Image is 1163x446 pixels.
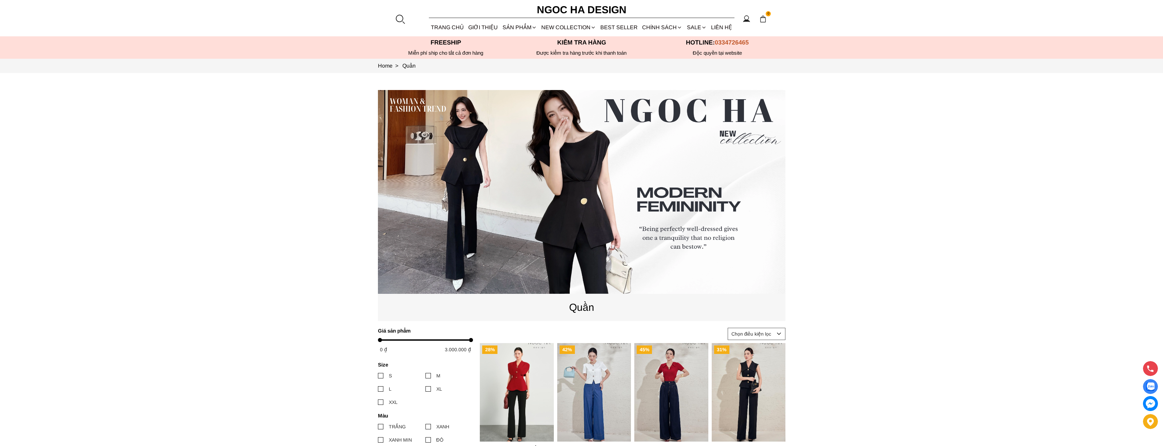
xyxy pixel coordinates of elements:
[557,343,631,442] img: Kelly Pants_ Quần Bò Suông Màu Xanh Q066
[389,385,392,393] div: L
[598,18,640,36] a: BEST SELLER
[531,2,633,18] a: Ngoc Ha Design
[759,15,767,23] img: img-CART-ICON-ksit0nf1
[436,385,442,393] div: XL
[480,343,554,442] a: Product image - Estra Pants_ Quần Ống Đứng Loe Nhẹ Q070
[514,50,650,56] p: Được kiểm tra hàng trước khi thanh toán
[500,18,539,36] div: SẢN PHẨM
[380,347,387,352] span: 0 ₫
[402,63,416,69] a: Link to Quần
[709,18,734,36] a: LIÊN HỆ
[1143,396,1158,411] a: messenger
[634,343,708,442] a: Product image - Kaytlyn Pants_ Quần Bò Suông Xếp LY Màu Xanh Đậm Q065
[378,63,402,69] a: Link to Home
[650,39,785,46] p: Hotline:
[378,362,469,368] h4: Size
[557,39,606,46] font: Kiểm tra hàng
[1143,379,1158,394] a: Display image
[378,39,514,46] p: Freeship
[389,423,406,430] div: TRẮNG
[711,343,785,442] img: Lara Pants_ Quần Suông Trắng Q059
[711,343,785,442] a: Product image - Lara Pants_ Quần Suông Trắng Q059
[715,39,749,46] span: 0334726465
[480,343,554,442] img: Estra Pants_ Quần Ống Đứng Loe Nhẹ Q070
[634,343,708,442] img: Kaytlyn Pants_ Quần Bò Suông Xếp LY Màu Xanh Đậm Q065
[378,50,514,56] div: Miễn phí ship cho tất cả đơn hàng
[650,50,785,56] h6: Độc quyền tại website
[378,413,469,418] h4: Màu
[378,299,785,315] p: Quần
[685,18,709,36] a: SALE
[436,436,443,444] div: ĐỎ
[1146,382,1155,391] img: Display image
[389,372,392,379] div: S
[766,11,771,17] span: 0
[436,372,440,379] div: M
[557,343,631,442] a: Product image - Kelly Pants_ Quần Bò Suông Màu Xanh Q066
[466,18,500,36] a: GIỚI THIỆU
[393,63,401,69] span: >
[445,347,471,352] span: 3.000.000 ₫
[436,423,449,430] div: XANH
[378,328,469,334] h4: Giá sản phẩm
[640,18,685,36] div: Chính sách
[429,18,466,36] a: TRANG CHỦ
[389,436,412,444] div: XANH MIN
[539,18,598,36] a: NEW COLLECTION
[389,398,398,406] div: XXL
